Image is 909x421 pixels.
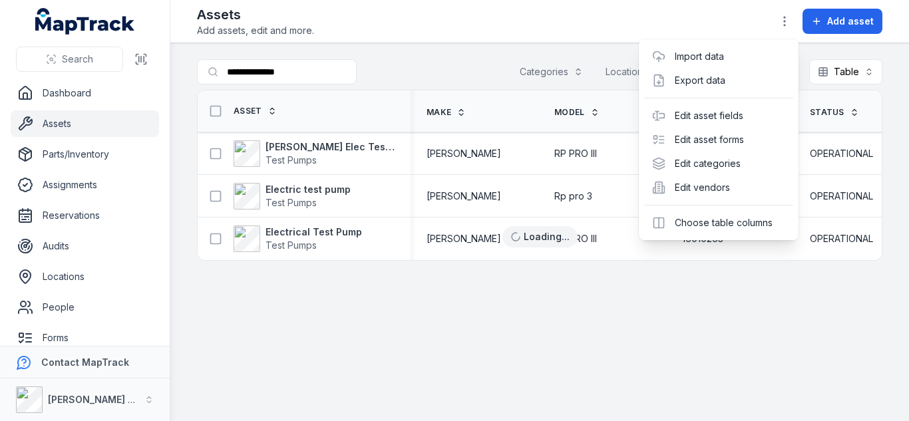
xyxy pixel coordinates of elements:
[644,176,793,200] div: Edit vendors
[644,69,793,92] div: Export data
[644,104,793,128] div: Edit asset fields
[644,152,793,176] div: Edit categories
[644,128,793,152] div: Edit asset forms
[644,211,793,235] div: Choose table columns
[675,50,724,63] a: Import data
